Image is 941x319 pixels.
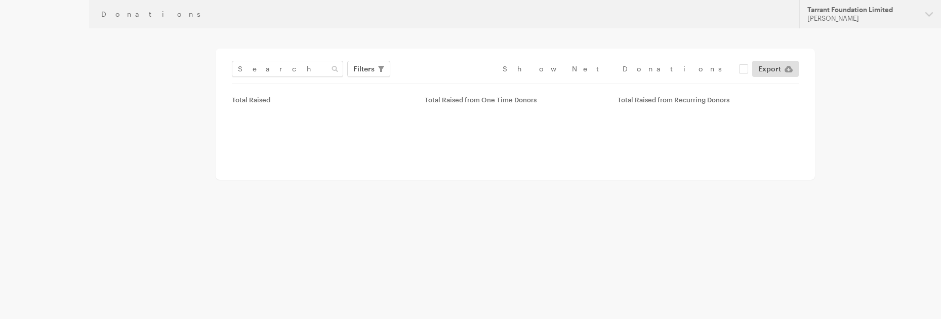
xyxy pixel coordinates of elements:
a: Export [752,61,799,77]
span: Export [758,63,781,75]
span: Filters [353,63,375,75]
div: Total Raised from Recurring Donors [618,96,798,104]
div: [PERSON_NAME] [807,14,917,23]
div: Total Raised [232,96,413,104]
div: Total Raised from One Time Donors [425,96,605,104]
input: Search Name & Email [232,61,343,77]
div: Tarrant Foundation Limited [807,6,917,14]
button: Filters [347,61,390,77]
